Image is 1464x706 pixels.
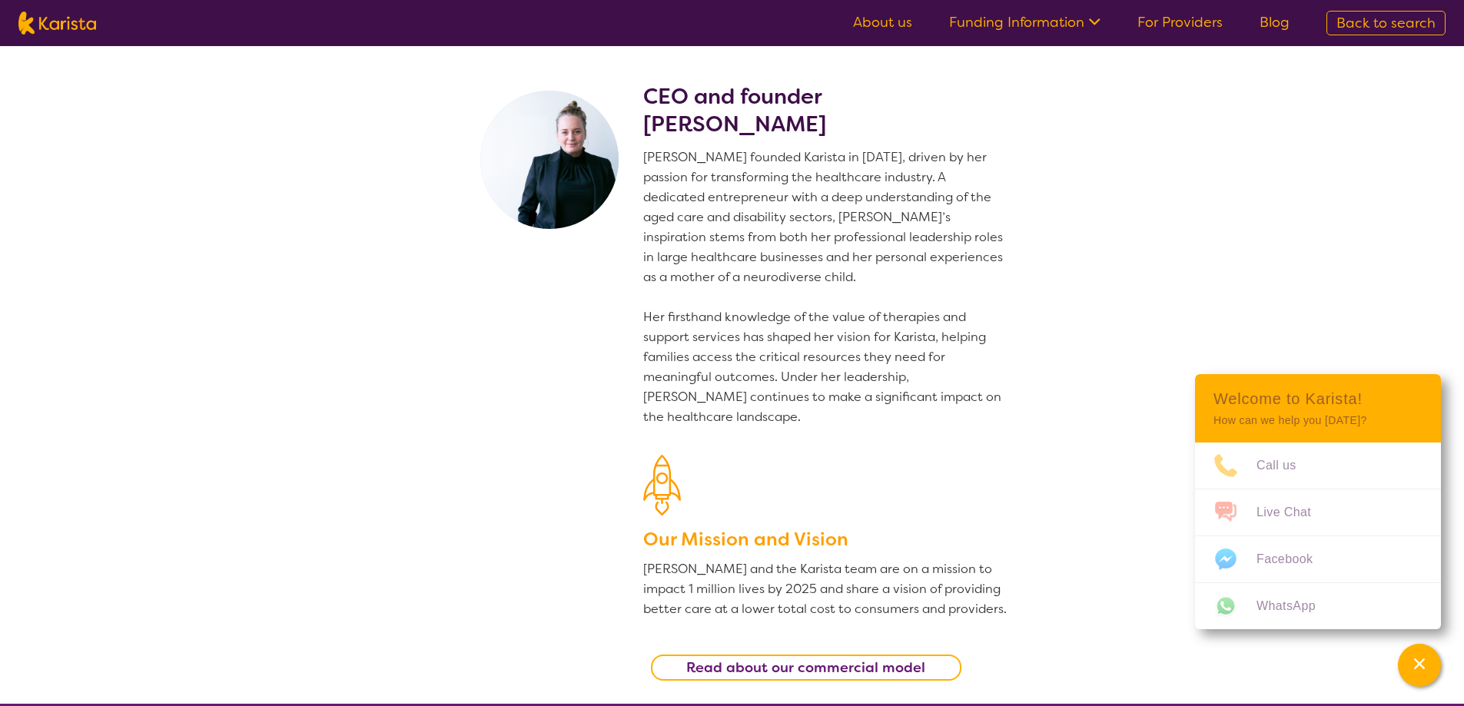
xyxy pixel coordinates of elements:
[1398,644,1441,687] button: Channel Menu
[1195,442,1441,629] ul: Choose channel
[1213,414,1423,427] p: How can we help you [DATE]?
[643,559,1009,619] p: [PERSON_NAME] and the Karista team are on a mission to impact 1 million lives by 2025 and share a...
[1257,501,1330,524] span: Live Chat
[1260,13,1290,31] a: Blog
[18,12,96,35] img: Karista logo
[1336,14,1436,32] span: Back to search
[643,455,681,515] img: Our Mission
[949,13,1100,31] a: Funding Information
[643,83,1009,138] h2: CEO and founder [PERSON_NAME]
[643,525,1009,553] h3: Our Mission and Vision
[853,13,912,31] a: About us
[1257,548,1331,571] span: Facebook
[643,147,1009,427] p: [PERSON_NAME] founded Karista in [DATE], driven by her passion for transforming the healthcare in...
[1137,13,1223,31] a: For Providers
[1195,374,1441,629] div: Channel Menu
[1326,11,1446,35] a: Back to search
[686,658,925,677] b: Read about our commercial model
[1195,583,1441,629] a: Web link opens in a new tab.
[1213,389,1423,408] h2: Welcome to Karista!
[1257,454,1315,477] span: Call us
[1257,595,1334,618] span: WhatsApp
